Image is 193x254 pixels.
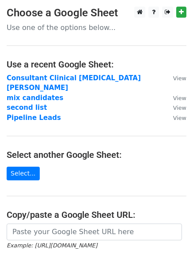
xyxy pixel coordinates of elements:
[7,114,61,122] a: Pipeline Leads
[7,74,141,92] a: Consultant Clinical [MEDICAL_DATA] [PERSON_NAME]
[173,75,186,82] small: View
[7,224,182,240] input: Paste your Google Sheet URL here
[173,95,186,101] small: View
[7,7,186,19] h3: Choose a Google Sheet
[164,94,186,102] a: View
[7,59,186,70] h4: Use a recent Google Sheet:
[164,104,186,112] a: View
[7,104,47,112] a: second list
[7,94,63,102] a: mix candidates
[173,115,186,121] small: View
[7,167,40,180] a: Select...
[173,105,186,111] small: View
[7,149,186,160] h4: Select another Google Sheet:
[164,114,186,122] a: View
[7,23,186,32] p: Use one of the options below...
[164,74,186,82] a: View
[7,242,97,249] small: Example: [URL][DOMAIN_NAME]
[7,209,186,220] h4: Copy/paste a Google Sheet URL:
